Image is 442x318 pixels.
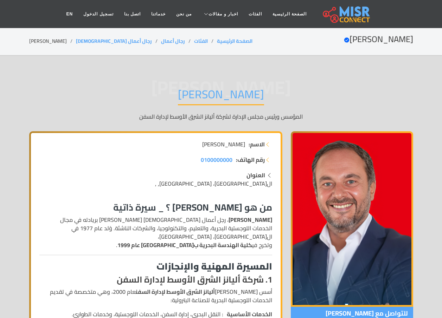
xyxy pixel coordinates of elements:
h3: من هو [PERSON_NAME] ؟ _ سيرة ذاتية [39,202,272,213]
a: الفئات [243,7,267,21]
p: ، رجل أعمال [DEMOGRAPHIC_DATA] [PERSON_NAME] بريادته في مجال الخدمات اللوجستية البحرية، والتعليم،... [39,216,272,249]
strong: [PERSON_NAME] [229,214,272,225]
a: EN [61,7,78,21]
a: الفئات [194,37,208,46]
strong: الاسم: [249,140,265,148]
img: أحمد طارق خليل [291,131,413,307]
a: من نحن [171,7,197,21]
a: خدماتنا [146,7,171,21]
a: 0100000000 [201,155,232,164]
strong: كلية الهندسة البحرية ب[GEOGRAPHIC_DATA] عام 1999 [117,240,252,250]
span: اخبار و مقالات [209,11,238,17]
p: المؤسس ورئيس مجلس الإدارة لشركة أليانز الشرق الأوسط لإدارة السفن [29,112,413,121]
li: [PERSON_NAME] [29,38,76,45]
a: رجال أعمال [161,37,185,46]
h1: [PERSON_NAME] [178,87,264,105]
strong: العنوان [246,170,265,180]
span: 0100000000 [201,154,232,165]
a: رجال أعمال [DEMOGRAPHIC_DATA] [76,37,152,46]
a: اتصل بنا [119,7,146,21]
a: تسجيل الدخول [78,7,118,21]
span: ال[GEOGRAPHIC_DATA]، [GEOGRAPHIC_DATA], , [155,178,272,189]
p: أسس [PERSON_NAME] عام 2000، وهي متخصصة في تقديم الخدمات اللوجستية البحرية للصناعة البترولية: [39,287,272,304]
a: اخبار و مقالات [197,7,243,21]
a: الصفحة الرئيسية [217,37,252,46]
a: الصفحة الرئيسية [267,7,312,21]
h2: [PERSON_NAME] [344,34,413,45]
strong: 1. شركة أليانز الشرق الأوسط لإدارة السفن [117,272,272,287]
strong: المسيرة المهنية والإنجازات [156,258,272,275]
strong: أليانز الشرق الأوسط لإدارة السفن [136,286,215,297]
strong: رقم الهاتف: [236,155,265,164]
svg: Verified account [344,37,350,43]
img: main.misr_connect [323,5,370,23]
span: [PERSON_NAME] [202,140,245,148]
